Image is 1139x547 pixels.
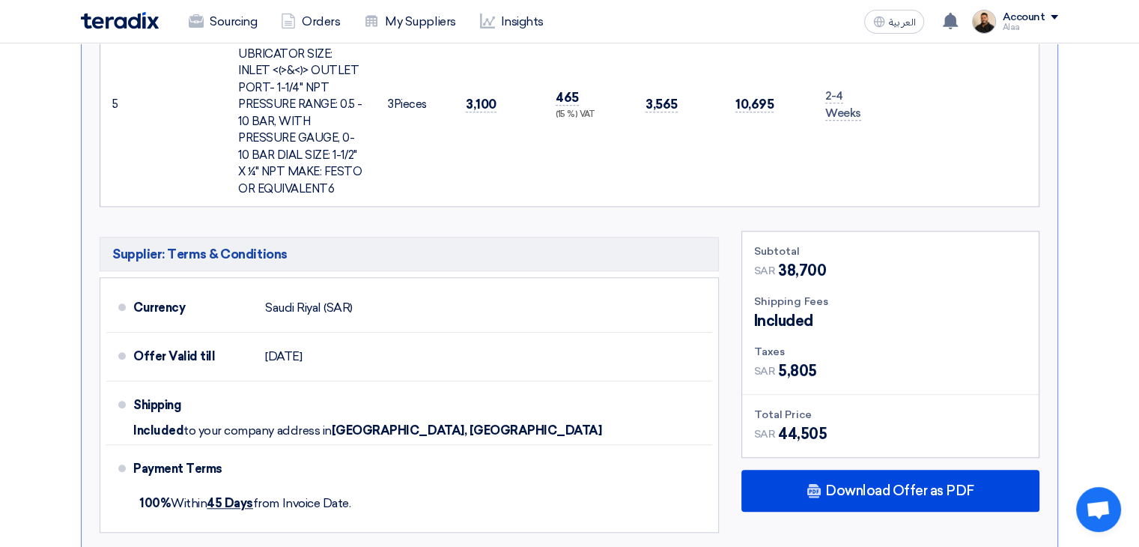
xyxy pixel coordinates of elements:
[864,10,924,34] button: العربية
[81,12,159,29] img: Teradix logo
[646,97,678,112] span: 3,565
[207,496,253,510] u: 45 Days
[778,360,817,382] span: 5,805
[183,423,332,438] span: to your company address in
[376,2,454,206] td: Pieces
[735,97,774,112] span: 10,695
[352,5,467,38] a: My Suppliers
[133,339,253,375] div: Offer Valid till
[778,259,826,282] span: 38,700
[133,451,694,487] div: Payment Terms
[133,423,183,438] span: Included
[468,5,556,38] a: Insights
[754,407,1027,423] div: Total Price
[754,309,813,332] span: Included
[100,2,124,206] td: 5
[466,97,496,112] span: 3,100
[972,10,996,34] img: MAA_1717931611039.JPG
[100,237,719,271] h5: Supplier: Terms & Conditions
[1076,487,1121,532] a: Open chat
[139,496,350,510] span: Within from Invoice Date.
[754,344,1027,360] div: Taxes
[238,12,364,198] div: FRL: AIR FILTER+REGULATOR+LUBRICATOR SIZE: INLET <(>&<)> OUTLET PORT- 1-1/4" NPT PRESSURE RANGE: ...
[388,97,394,111] span: 3
[265,294,353,322] div: Saudi Riyal (SAR)
[754,263,776,279] span: SAR
[778,423,827,445] span: 44,505
[177,5,269,38] a: Sourcing
[1002,23,1058,31] div: Alaa
[754,294,1027,309] div: Shipping Fees
[556,90,579,106] span: 465
[139,496,171,510] strong: 100%
[754,363,776,379] span: SAR
[556,109,622,121] div: (15 %) VAT
[825,484,974,498] span: Download Offer as PDF
[133,387,253,423] div: Shipping
[269,5,352,38] a: Orders
[1002,11,1045,24] div: Account
[754,244,1027,259] div: Subtotal
[265,349,302,364] span: [DATE]
[825,89,861,121] span: 2-4 Weeks
[754,426,776,442] span: SAR
[332,423,602,438] span: [GEOGRAPHIC_DATA], [GEOGRAPHIC_DATA]
[133,290,253,326] div: Currency
[888,17,915,28] span: العربية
